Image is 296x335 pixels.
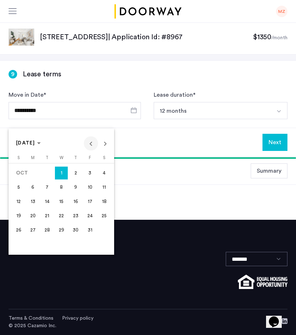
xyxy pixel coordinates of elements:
span: 5 [12,181,25,194]
span: 26 [12,224,25,237]
button: October 10, 2025 [83,180,97,194]
span: 21 [41,209,53,222]
button: October 22, 2025 [54,209,68,223]
button: October 30, 2025 [68,223,83,237]
span: [DATE] [16,141,35,146]
span: 19 [12,209,25,222]
span: 16 [69,195,82,208]
span: 4 [98,167,111,179]
button: October 2, 2025 [68,166,83,180]
button: October 25, 2025 [97,209,111,223]
button: October 4, 2025 [97,166,111,180]
button: October 13, 2025 [26,194,40,209]
span: 6 [26,181,39,194]
button: October 29, 2025 [54,223,68,237]
span: T [74,156,77,160]
button: October 15, 2025 [54,194,68,209]
span: F [89,156,91,160]
span: 28 [41,224,53,237]
button: October 17, 2025 [83,194,97,209]
button: October 18, 2025 [97,194,111,209]
span: 14 [41,195,53,208]
span: 7 [41,181,53,194]
button: October 12, 2025 [11,194,26,209]
span: 13 [26,195,39,208]
button: October 26, 2025 [11,223,26,237]
span: T [46,156,49,160]
button: October 23, 2025 [68,209,83,223]
span: W [60,156,63,160]
span: 1 [55,167,68,179]
td: OCT [11,166,54,180]
span: 22 [55,209,68,222]
button: October 28, 2025 [40,223,54,237]
span: 3 [83,167,96,179]
button: October 31, 2025 [83,223,97,237]
button: October 3, 2025 [83,166,97,180]
button: October 27, 2025 [26,223,40,237]
span: 25 [98,209,111,222]
span: 15 [55,195,68,208]
span: 10 [83,181,96,194]
span: 9 [69,181,82,194]
button: October 9, 2025 [68,180,83,194]
button: October 21, 2025 [40,209,54,223]
span: 20 [26,209,39,222]
span: S [103,156,105,160]
button: October 19, 2025 [11,209,26,223]
span: S [17,156,20,160]
button: October 6, 2025 [26,180,40,194]
span: M [31,156,35,160]
button: October 1, 2025 [54,166,68,180]
button: October 24, 2025 [83,209,97,223]
button: October 5, 2025 [11,180,26,194]
span: 31 [83,224,96,237]
span: 11 [98,181,111,194]
span: 18 [98,195,111,208]
span: 27 [26,224,39,237]
button: October 11, 2025 [97,180,111,194]
span: 29 [55,224,68,237]
button: October 16, 2025 [68,194,83,209]
button: October 20, 2025 [26,209,40,223]
span: 30 [69,224,82,237]
button: Next month [98,136,112,151]
iframe: chat widget [266,306,289,328]
button: October 14, 2025 [40,194,54,209]
button: October 7, 2025 [40,180,54,194]
span: 17 [83,195,96,208]
button: October 8, 2025 [54,180,68,194]
span: 8 [55,181,68,194]
button: Choose month and year [13,137,44,150]
button: Previous month [84,136,98,151]
span: 24 [83,209,96,222]
span: 12 [12,195,25,208]
span: 23 [69,209,82,222]
span: 2 [69,167,82,179]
